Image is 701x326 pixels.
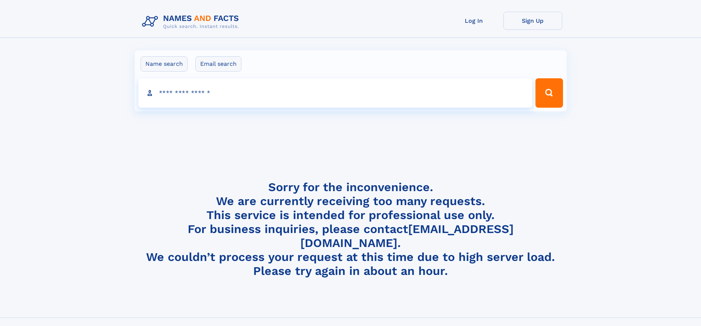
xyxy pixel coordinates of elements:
[138,78,532,108] input: search input
[139,12,245,32] img: Logo Names and Facts
[300,222,514,250] a: [EMAIL_ADDRESS][DOMAIN_NAME]
[141,56,188,72] label: Name search
[503,12,562,30] a: Sign Up
[139,180,562,278] h4: Sorry for the inconvenience. We are currently receiving too many requests. This service is intend...
[535,78,563,108] button: Search Button
[445,12,503,30] a: Log In
[195,56,241,72] label: Email search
